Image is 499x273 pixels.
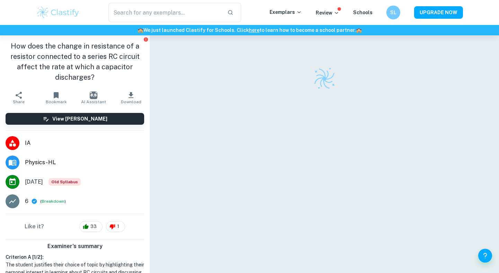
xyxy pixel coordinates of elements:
[49,178,81,186] span: Old Syllabus
[249,27,260,33] a: here
[40,198,66,205] span: ( )
[49,178,81,186] div: Starting from the May 2025 session, the Physics IA requirements have changed. It's OK to refer to...
[270,8,302,16] p: Exemplars
[138,27,143,33] span: 🏫
[90,91,97,99] img: AI Assistant
[112,88,150,107] button: Download
[79,221,103,232] div: 33
[106,221,125,232] div: 1
[25,197,28,205] p: 6
[81,99,106,104] span: AI Assistant
[37,88,75,107] button: Bookmark
[356,27,362,33] span: 🏫
[6,113,144,125] button: View [PERSON_NAME]
[1,26,498,34] h6: We just launched Clastify for Schools. Click to learn how to become a school partner.
[75,88,112,107] button: AI Assistant
[25,158,144,167] span: Physics - HL
[121,99,141,104] span: Download
[310,64,339,93] img: Clastify logo
[87,223,100,230] span: 33
[6,41,144,82] h1: How does the change in resistance of a resistor connected to a series RC circuit affect the rate ...
[113,223,123,230] span: 1
[25,139,144,147] span: IA
[42,198,64,204] button: Breakdown
[316,9,339,17] p: Review
[389,9,397,16] h6: SL
[25,222,44,231] h6: Like it?
[13,99,25,104] span: Share
[108,3,222,22] input: Search for any exemplars...
[36,6,80,19] img: Clastify logo
[478,249,492,263] button: Help and Feedback
[6,253,144,261] h6: Criterion A [ 1 / 2 ]:
[25,178,43,186] span: [DATE]
[3,242,147,250] h6: Examiner's summary
[353,10,373,15] a: Schools
[143,37,148,42] button: Report issue
[386,6,400,19] button: SL
[46,99,67,104] span: Bookmark
[414,6,463,19] button: UPGRADE NOW
[52,115,107,123] h6: View [PERSON_NAME]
